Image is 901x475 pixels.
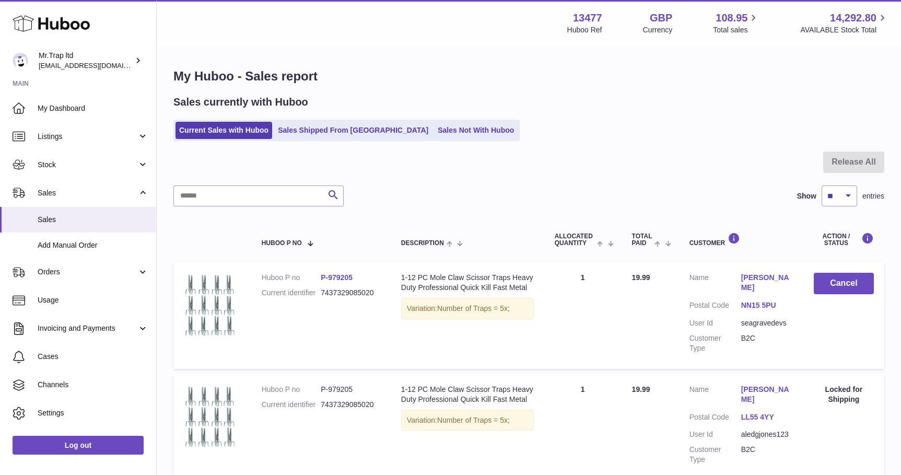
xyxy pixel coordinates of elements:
[39,51,133,71] div: Mr.Trap ltd
[173,68,884,85] h1: My Huboo - Sales report
[38,380,148,390] span: Channels
[741,273,793,293] a: [PERSON_NAME]
[262,288,321,298] dt: Current identifier
[38,240,148,250] span: Add Manual Order
[38,160,137,170] span: Stock
[555,233,595,247] span: ALLOCATED Quantity
[184,385,236,448] img: $_57.JPG
[321,385,380,395] dd: P-979205
[274,122,432,139] a: Sales Shipped From [GEOGRAPHIC_DATA]
[38,267,137,277] span: Orders
[13,53,28,68] img: office@grabacz.eu
[38,408,148,418] span: Settings
[632,233,652,247] span: Total paid
[713,11,759,35] a: 108.95 Total sales
[797,191,816,201] label: Show
[632,273,650,282] span: 19.99
[689,445,741,465] dt: Customer Type
[741,445,793,465] dd: B2C
[262,385,321,395] dt: Huboo P no
[800,25,888,35] span: AVAILABLE Stock Total
[262,400,321,410] dt: Current identifier
[39,61,154,69] span: [EMAIL_ADDRESS][DOMAIN_NAME]
[741,385,793,404] a: [PERSON_NAME]
[173,95,308,109] h2: Sales currently with Huboo
[437,416,510,424] span: Number of Traps = 5x;
[741,300,793,310] a: NN15 5PU
[38,103,148,113] span: My Dashboard
[321,288,380,298] dd: 7437329085020
[401,240,444,247] span: Description
[632,385,650,393] span: 19.99
[544,262,622,368] td: 1
[689,233,793,247] div: Customer
[741,333,793,353] dd: B2C
[38,295,148,305] span: Usage
[862,191,884,201] span: entries
[38,215,148,225] span: Sales
[175,122,272,139] a: Current Sales with Huboo
[741,412,793,422] a: LL55 4YY
[13,436,144,455] a: Log out
[643,25,673,35] div: Currency
[567,25,602,35] div: Huboo Ref
[800,11,888,35] a: 14,292.80 AVAILABLE Stock Total
[401,273,534,293] div: 1-12 PC Mole Claw Scissor Traps Heavy Duty Professional Quick Kill Fast Metal
[321,400,380,410] dd: 7437329085020
[689,333,741,353] dt: Customer Type
[184,273,236,337] img: $_57.JPG
[650,11,672,25] strong: GBP
[689,412,741,425] dt: Postal Code
[814,385,874,404] div: Locked for Shipping
[830,11,876,25] span: 14,292.80
[321,273,353,282] a: P-979205
[262,273,321,283] dt: Huboo P no
[814,233,874,247] div: Action / Status
[434,122,518,139] a: Sales Not With Huboo
[689,385,741,407] dt: Name
[741,430,793,439] dd: aledgjones123
[689,430,741,439] dt: User Id
[573,11,602,25] strong: 13477
[689,273,741,295] dt: Name
[814,273,874,294] button: Cancel
[741,318,793,328] dd: seagravedevs
[38,352,148,362] span: Cases
[713,25,759,35] span: Total sales
[262,240,302,247] span: Huboo P no
[401,410,534,431] div: Variation:
[38,132,137,142] span: Listings
[38,323,137,333] span: Invoicing and Payments
[38,188,137,198] span: Sales
[437,304,510,312] span: Number of Traps = 5x;
[716,11,747,25] span: 108.95
[401,298,534,319] div: Variation:
[401,385,534,404] div: 1-12 PC Mole Claw Scissor Traps Heavy Duty Professional Quick Kill Fast Metal
[689,318,741,328] dt: User Id
[689,300,741,313] dt: Postal Code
